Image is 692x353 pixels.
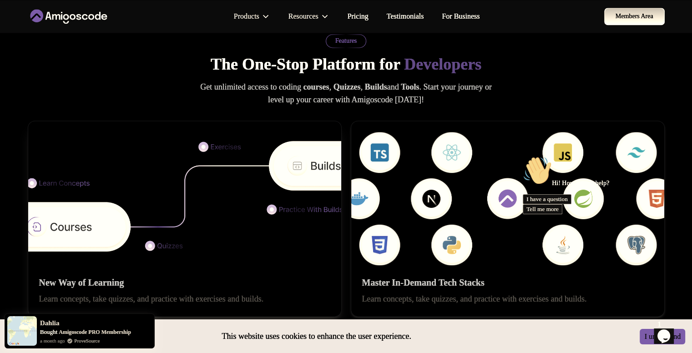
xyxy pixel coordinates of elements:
[640,329,685,344] button: Accept cookies
[362,292,653,305] p: Learn concepts, take quizzes, and practice with exercises and builds.
[74,337,100,345] a: ProveSource
[348,11,369,22] a: Pricing
[288,11,329,29] button: Resources
[303,82,329,91] span: courses
[4,42,52,52] button: I have a question
[12,141,357,257] img: features img
[365,82,387,91] span: Builds
[4,27,90,34] span: Hi! How can we help?
[288,11,318,22] p: Resources
[4,4,167,62] div: 👋Hi! How can we help?I have a questionTell me more
[59,329,131,335] a: Amigoscode PRO Membership
[40,328,57,335] span: Bought
[654,317,683,344] iframe: chat widget
[604,8,665,25] a: Members Area
[401,82,419,91] span: Tools
[211,55,481,73] h2: The One-Stop Platform for
[442,11,480,22] a: For Business
[234,11,259,22] p: Products
[7,326,626,346] div: This website uses cookies to enhance the user experience.
[7,316,37,346] img: provesource social proof notification image
[387,11,424,22] a: Testimonials
[335,36,357,45] p: Features
[39,276,330,289] h2: New Way of Learning
[39,292,330,305] p: Learn concepts, take quizzes, and practice with exercises and builds.
[4,52,43,62] button: Tell me more
[362,276,653,289] h2: Master In-Demand Tech Stacks
[40,319,60,327] span: Dahlia
[234,11,270,29] button: Products
[519,152,683,312] iframe: chat widget
[333,82,361,91] span: Quizzes
[351,132,664,265] img: features img
[404,55,481,73] span: Developers
[40,337,65,345] span: a month ago
[193,81,499,106] p: Get unlimited access to coding , , and . Start your journey or level up your career with Amigosco...
[4,4,33,33] img: :wave:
